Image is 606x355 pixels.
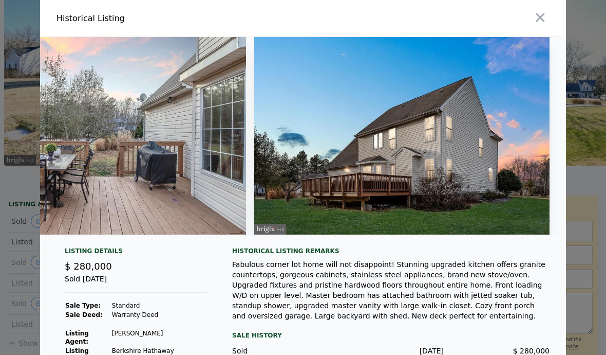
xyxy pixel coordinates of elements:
[513,347,550,355] span: $ 280,000
[65,330,89,345] strong: Listing Agent:
[111,301,207,310] td: Standard
[65,247,207,259] div: Listing Details
[65,274,207,293] div: Sold [DATE]
[232,247,550,255] div: Historical Listing remarks
[232,259,550,321] div: Fabulous corner lot home will not disappoint! Stunning upgraded kitchen offers granite countertop...
[65,302,101,309] strong: Sale Type:
[111,329,207,346] td: [PERSON_NAME]
[111,310,207,319] td: Warranty Deed
[65,311,103,318] strong: Sale Deed:
[254,37,550,235] img: Property Img
[232,329,550,342] div: Sale History
[56,12,299,25] div: Historical Listing
[65,261,112,272] span: $ 280,000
